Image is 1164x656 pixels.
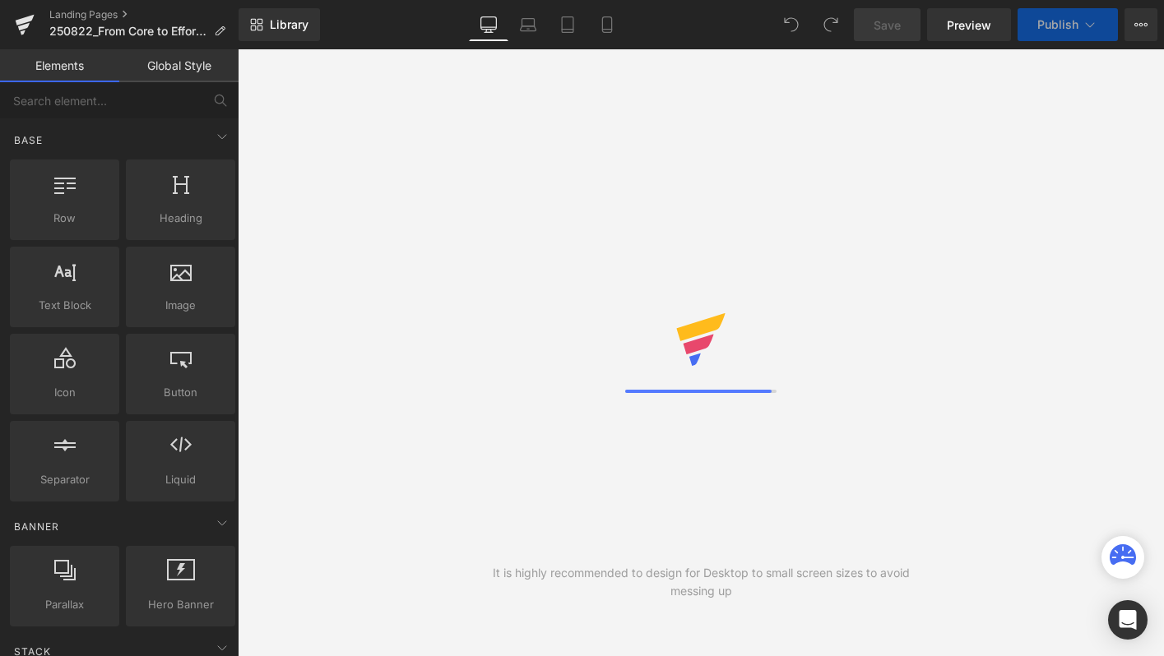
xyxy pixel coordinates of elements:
[470,564,933,600] div: It is highly recommended to design for Desktop to small screen sizes to avoid messing up
[15,297,114,314] span: Text Block
[1018,8,1118,41] button: Publish
[270,17,308,32] span: Library
[12,132,44,148] span: Base
[548,8,587,41] a: Tablet
[469,8,508,41] a: Desktop
[15,384,114,401] span: Icon
[131,471,230,488] span: Liquid
[508,8,548,41] a: Laptop
[1037,18,1078,31] span: Publish
[15,210,114,227] span: Row
[131,384,230,401] span: Button
[1108,600,1148,640] div: Open Intercom Messenger
[1125,8,1157,41] button: More
[775,8,808,41] button: Undo
[15,596,114,613] span: Parallax
[239,8,320,41] a: New Library
[49,8,239,21] a: Landing Pages
[12,519,61,534] span: Banner
[131,210,230,227] span: Heading
[587,8,627,41] a: Mobile
[947,16,991,34] span: Preview
[927,8,1011,41] a: Preview
[49,25,207,38] span: 250822_From Core to Effortless
[15,471,114,488] span: Separator
[119,49,239,82] a: Global Style
[874,16,901,34] span: Save
[131,596,230,613] span: Hero Banner
[131,297,230,314] span: Image
[814,8,847,41] button: Redo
